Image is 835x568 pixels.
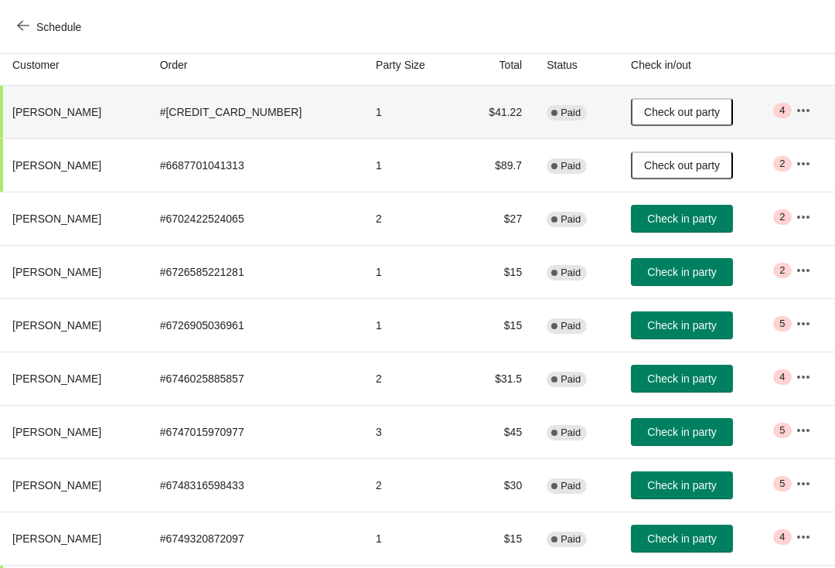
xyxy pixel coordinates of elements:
[647,319,716,332] span: Check in party
[148,86,363,138] td: # [CREDIT_CARD_NUMBER]
[647,213,716,225] span: Check in party
[12,372,101,385] span: [PERSON_NAME]
[148,512,363,565] td: # 6749320872097
[459,298,534,352] td: $15
[459,405,534,458] td: $45
[561,427,581,439] span: Paid
[148,298,363,352] td: # 6726905036961
[631,311,733,339] button: Check in party
[12,106,101,118] span: [PERSON_NAME]
[363,192,459,245] td: 2
[148,405,363,458] td: # 6747015970977
[561,107,581,119] span: Paid
[644,159,720,172] span: Check out party
[459,512,534,565] td: $15
[647,479,716,491] span: Check in party
[36,21,81,33] span: Schedule
[779,211,785,223] span: 2
[644,106,720,118] span: Check out party
[631,98,733,126] button: Check out party
[779,264,785,277] span: 2
[561,373,581,386] span: Paid
[779,104,785,117] span: 4
[459,45,534,86] th: Total
[148,245,363,298] td: # 6726585221281
[12,213,101,225] span: [PERSON_NAME]
[647,426,716,438] span: Check in party
[148,458,363,512] td: # 6748316598433
[779,371,785,383] span: 4
[12,426,101,438] span: [PERSON_NAME]
[363,245,459,298] td: 1
[12,532,101,545] span: [PERSON_NAME]
[363,138,459,192] td: 1
[647,372,716,385] span: Check in party
[459,245,534,298] td: $15
[631,205,733,233] button: Check in party
[779,531,785,543] span: 4
[631,471,733,499] button: Check in party
[363,86,459,138] td: 1
[148,138,363,192] td: # 6687701041313
[459,192,534,245] td: $27
[561,213,581,226] span: Paid
[779,158,785,170] span: 2
[363,405,459,458] td: 3
[148,192,363,245] td: # 6702422524065
[534,45,619,86] th: Status
[8,13,94,41] button: Schedule
[779,318,785,330] span: 5
[363,298,459,352] td: 1
[561,267,581,279] span: Paid
[647,266,716,278] span: Check in party
[12,319,101,332] span: [PERSON_NAME]
[779,478,785,490] span: 5
[148,352,363,405] td: # 6746025885857
[779,424,785,437] span: 5
[631,525,733,553] button: Check in party
[647,532,716,545] span: Check in party
[631,258,733,286] button: Check in party
[459,138,534,192] td: $89.7
[459,86,534,138] td: $41.22
[619,45,783,86] th: Check in/out
[459,352,534,405] td: $31.5
[12,479,101,491] span: [PERSON_NAME]
[363,512,459,565] td: 1
[363,458,459,512] td: 2
[148,45,363,86] th: Order
[363,352,459,405] td: 2
[561,160,581,172] span: Paid
[12,159,101,172] span: [PERSON_NAME]
[631,151,733,179] button: Check out party
[631,418,733,446] button: Check in party
[12,266,101,278] span: [PERSON_NAME]
[363,45,459,86] th: Party Size
[459,458,534,512] td: $30
[561,320,581,332] span: Paid
[631,365,733,393] button: Check in party
[561,480,581,492] span: Paid
[561,533,581,546] span: Paid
